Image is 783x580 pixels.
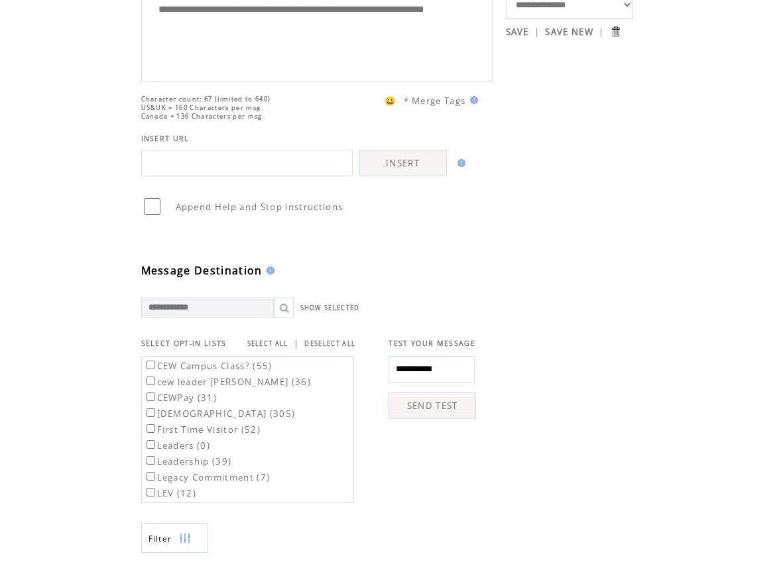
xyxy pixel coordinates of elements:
label: cew leader [PERSON_NAME] (36) [144,376,312,388]
span: | [294,337,299,349]
span: Character count: 67 (limited to 640) [141,95,271,103]
input: CEWPay (31) [147,392,155,401]
span: | [534,26,540,38]
span: Append Help and Stop instructions [176,201,343,213]
input: [DEMOGRAPHIC_DATA] (305) [147,408,155,417]
a: SHOW SELECTED [300,304,360,312]
label: Leaders (0) [144,439,211,451]
span: Canada = 136 Characters per msg [141,112,263,121]
input: First Time Visitor (52) [147,424,155,433]
a: SAVE NEW [545,26,593,38]
input: Leaders (0) [147,440,155,449]
img: help.gif [263,266,274,274]
img: help.gif [466,96,478,104]
input: Submit [609,25,622,38]
input: Leadership (39) [147,456,155,465]
label: CEWPay (31) [144,392,217,404]
label: First Time Visitor (52) [144,424,261,435]
input: LEV (12) [147,488,155,496]
a: Filter [141,523,208,553]
img: filters.png [179,524,191,553]
span: 😀 [385,95,396,107]
span: TEST YOUR MESSAGE [389,339,475,348]
input: CEW Campus Class? (55) [147,361,155,369]
a: DESELECT ALL [304,339,355,348]
span: US&UK = 160 Characters per msg [141,103,261,112]
span: Show filters [149,533,172,544]
a: INSERT [359,150,447,176]
label: [DEMOGRAPHIC_DATA] (305) [144,408,296,420]
input: cew leader [PERSON_NAME] (36) [147,377,155,385]
input: Legacy Commitment (7) [147,472,155,481]
span: INSERT URL [141,134,190,143]
label: Legacy Commitment (7) [144,471,271,483]
label: CEW Campus Class? (55) [144,360,272,372]
span: SELECT OPT-IN LISTS [141,339,227,348]
a: SAVE [506,26,529,38]
label: Leadership (39) [144,455,232,467]
a: SELECT ALL [247,339,288,348]
span: Message Destination [141,263,263,278]
img: help.gif [453,159,465,167]
span: | [599,26,604,38]
label: LEV (12) [144,487,197,499]
span: * Merge Tags [404,95,466,107]
a: SEND TEST [389,392,476,419]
